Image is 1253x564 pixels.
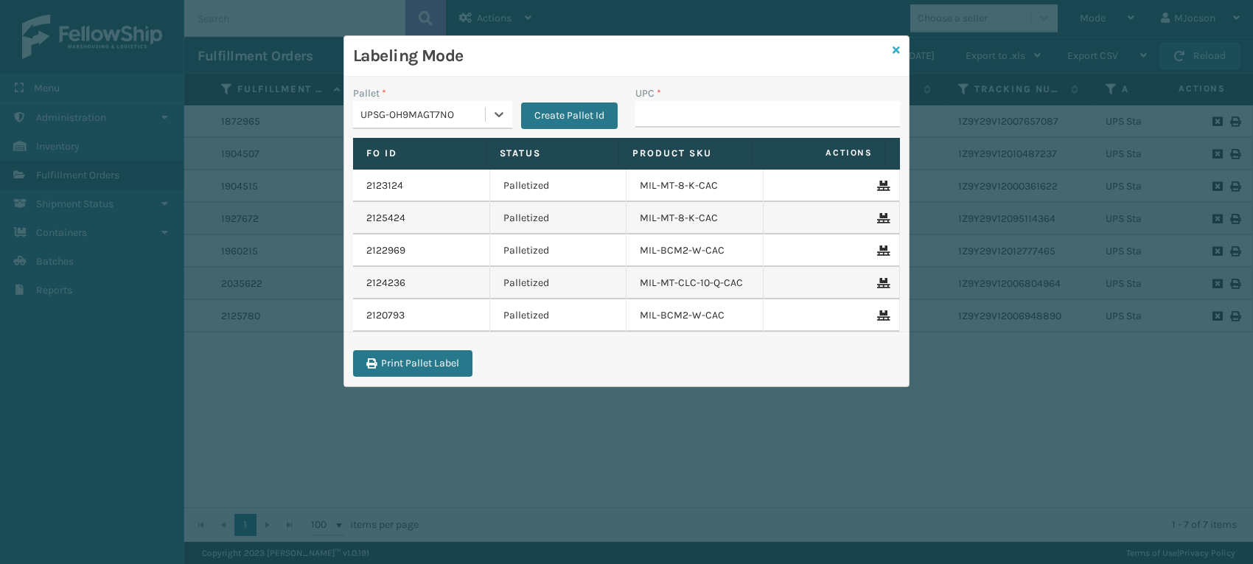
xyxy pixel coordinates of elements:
[366,211,405,226] a: 2125424
[353,86,386,101] label: Pallet
[626,299,764,332] td: MIL-BCM2-W-CAC
[626,234,764,267] td: MIL-BCM2-W-CAC
[626,170,764,202] td: MIL-MT-8-K-CAC
[366,308,405,323] a: 2120793
[353,350,472,377] button: Print Pallet Label
[490,234,627,267] td: Palletized
[877,278,886,288] i: Remove From Pallet
[521,102,618,129] button: Create Pallet Id
[632,147,739,160] label: Product SKU
[360,107,486,122] div: UPSG-OH9MAGT7NO
[366,243,405,258] a: 2122969
[490,170,627,202] td: Palletized
[877,213,886,223] i: Remove From Pallet
[757,141,882,165] span: Actions
[626,202,764,234] td: MIL-MT-8-K-CAC
[490,267,627,299] td: Palletized
[635,86,661,101] label: UPC
[877,246,886,256] i: Remove From Pallet
[366,178,403,193] a: 2123124
[353,45,887,67] h3: Labeling Mode
[877,310,886,321] i: Remove From Pallet
[366,276,405,290] a: 2124236
[877,181,886,191] i: Remove From Pallet
[490,202,627,234] td: Palletized
[500,147,606,160] label: Status
[490,299,627,332] td: Palletized
[626,267,764,299] td: MIL-MT-CLC-10-Q-CAC
[366,147,472,160] label: Fo Id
